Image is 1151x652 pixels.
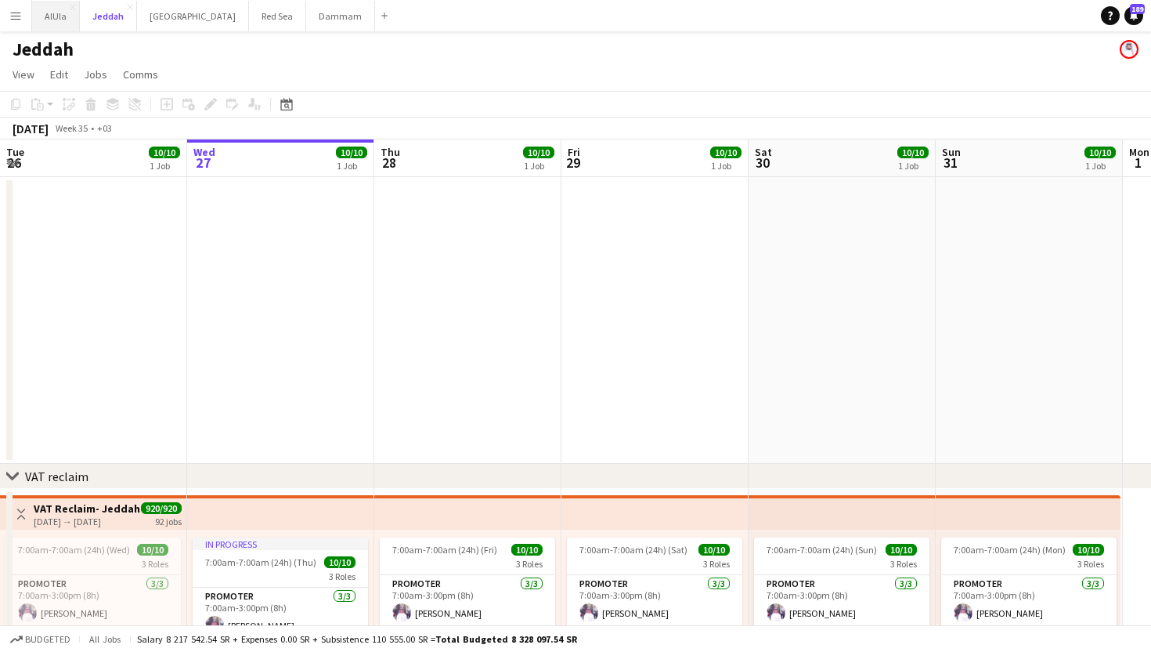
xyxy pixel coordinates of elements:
span: 3 Roles [329,570,355,582]
div: 1 Job [150,160,179,172]
a: Jobs [78,64,114,85]
span: 26 [4,154,24,172]
a: Comms [117,64,164,85]
span: 10/10 [710,147,741,158]
span: Wed [193,145,215,159]
h3: VAT Reclaim- Jeddah [34,502,140,516]
span: Jobs [84,67,107,81]
div: [DATE] [13,121,49,136]
div: 1 Job [1085,160,1115,172]
span: Thu [381,145,400,159]
div: +03 [97,122,112,134]
div: 1 Job [337,160,366,172]
span: Week 35 [52,122,91,134]
span: View [13,67,34,81]
span: Sun [942,145,961,159]
span: 10/10 [137,544,168,556]
div: Salary 8 217 542.54 SR + Expenses 0.00 SR + Subsistence 110 555.00 SR = [137,633,577,645]
span: Budgeted [25,634,70,645]
span: 27 [191,154,215,172]
button: [GEOGRAPHIC_DATA] [137,1,249,31]
div: 1 Job [898,160,928,172]
div: [DATE] → [DATE] [34,516,140,527]
span: 189 [1130,4,1145,14]
span: 7:00am-7:00am (24h) (Sat) [579,544,687,556]
span: 3 Roles [142,558,168,570]
span: 3 Roles [1077,558,1104,570]
button: Budgeted [8,631,73,648]
span: Tue [6,145,24,159]
span: All jobs [86,633,124,645]
span: 7:00am-7:00am (24h) (Sun) [767,544,877,556]
div: 1 Job [524,160,554,172]
div: 92 jobs [155,514,182,527]
span: 7:00am-7:00am (24h) (Fri) [392,544,497,556]
button: AlUla [32,1,80,31]
span: 920/920 [141,502,182,514]
span: 7:00am-7:00am (24h) (Wed) [18,544,130,556]
span: 3 Roles [703,558,730,570]
a: View [6,64,41,85]
span: 10/10 [897,147,929,158]
button: Dammam [306,1,375,31]
span: Mon [1129,145,1149,159]
h1: Jeddah [13,38,74,61]
span: 10/10 [1084,147,1116,158]
span: Total Budgeted 8 328 097.54 SR [435,633,577,645]
span: 10/10 [886,544,917,556]
span: 30 [752,154,772,172]
button: Jeddah [80,1,137,31]
span: 10/10 [324,556,355,568]
span: Sat [755,145,772,159]
span: 3 Roles [890,558,917,570]
span: 3 Roles [516,558,543,570]
a: 189 [1124,6,1143,25]
span: Edit [50,67,68,81]
span: 10/10 [698,544,730,556]
span: Comms [123,67,158,81]
span: 7:00am-7:00am (24h) (Thu) [205,556,316,568]
span: 10/10 [1073,544,1104,556]
span: 7:00am-7:00am (24h) (Mon) [954,544,1066,556]
span: 31 [940,154,961,172]
a: Edit [44,64,74,85]
div: 1 Job [711,160,741,172]
span: 10/10 [511,544,543,556]
span: Fri [568,145,580,159]
span: 28 [378,154,400,172]
div: VAT reclaim [25,469,88,484]
span: 10/10 [523,147,554,158]
span: 1 [1127,154,1149,172]
div: In progress [193,538,368,550]
span: 10/10 [336,147,367,158]
button: Red Sea [249,1,306,31]
span: 29 [565,154,580,172]
app-user-avatar: Saad AlHarthi [1120,40,1138,59]
span: 10/10 [149,147,180,158]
